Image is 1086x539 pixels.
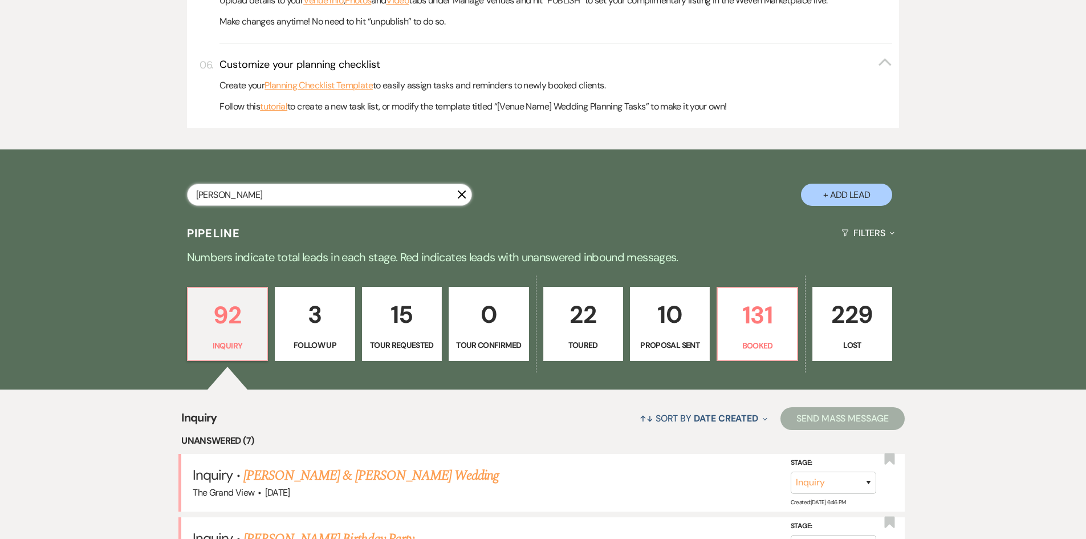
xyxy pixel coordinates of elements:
[219,99,892,114] p: Follow this to create a new task list, or modify the template titled “[Venue Name] Wedding Planni...
[195,339,260,352] p: Inquiry
[717,287,798,361] a: 131Booked
[265,487,290,499] span: [DATE]
[780,407,905,430] button: Send Mass Message
[219,78,892,93] p: Create your to easily assign tasks and reminders to newly booked clients.
[791,457,876,469] label: Stage:
[275,287,355,361] a: 3Follow Up
[265,78,373,93] a: Planning Checklist Template
[449,287,528,361] a: 0Tour Confirmed
[219,58,380,72] h3: Customize your planning checklist
[243,465,499,486] a: [PERSON_NAME] & [PERSON_NAME] Wedding
[369,339,434,351] p: Tour Requested
[195,296,260,334] p: 92
[181,433,905,448] li: Unanswered (7)
[181,409,217,433] span: Inquiry
[219,58,892,72] button: Customize your planning checklist
[369,295,434,334] p: 15
[551,295,616,334] p: 22
[456,339,521,351] p: Tour Confirmed
[812,287,892,361] a: 229Lost
[282,295,347,334] p: 3
[260,99,287,114] a: tutorial
[791,520,876,533] label: Stage:
[725,339,790,352] p: Booked
[837,218,899,248] button: Filters
[187,225,241,241] h3: Pipeline
[193,487,254,499] span: The Grand View
[635,403,772,433] button: Sort By Date Created
[820,339,885,351] p: Lost
[725,296,790,334] p: 131
[801,184,892,206] button: + Add Lead
[630,287,710,361] a: 10Proposal Sent
[193,466,233,484] span: Inquiry
[551,339,616,351] p: Toured
[456,295,521,334] p: 0
[543,287,623,361] a: 22Toured
[362,287,442,361] a: 15Tour Requested
[791,499,846,506] span: Created: [DATE] 6:46 PM
[282,339,347,351] p: Follow Up
[133,248,954,266] p: Numbers indicate total leads in each stage. Red indicates leads with unanswered inbound messages.
[219,14,892,29] p: Make changes anytime! No need to hit “unpublish” to do so.
[820,295,885,334] p: 229
[187,184,472,206] input: Search by name, event date, email address or phone number
[694,412,758,424] span: Date Created
[637,295,702,334] p: 10
[187,287,268,361] a: 92Inquiry
[640,412,653,424] span: ↑↓
[637,339,702,351] p: Proposal Sent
